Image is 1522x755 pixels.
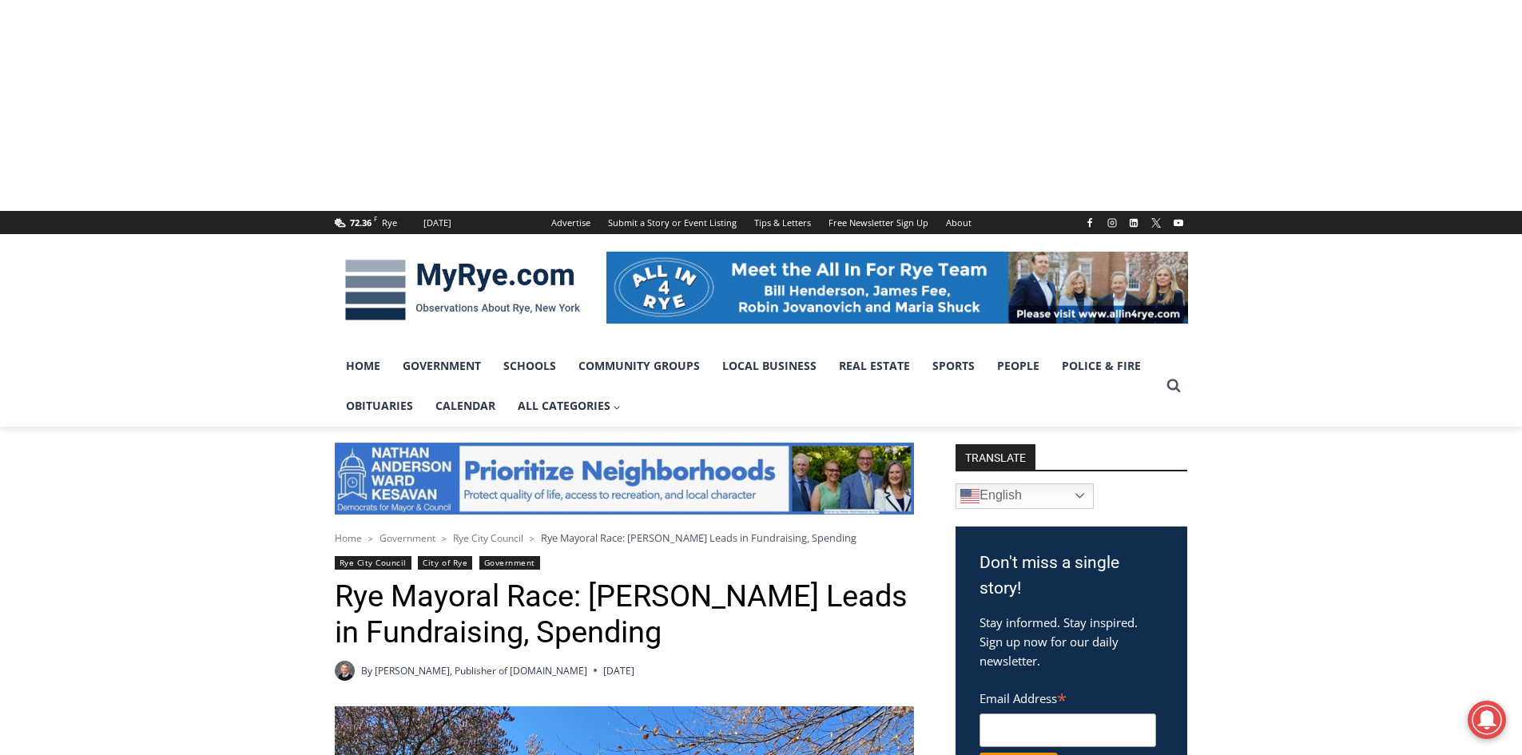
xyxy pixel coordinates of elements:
[335,578,914,651] h1: Rye Mayoral Race: [PERSON_NAME] Leads in Fundraising, Spending
[418,556,472,570] a: City of Rye
[530,533,534,544] span: >
[335,530,914,546] nav: Breadcrumbs
[391,346,492,386] a: Government
[980,550,1163,601] h3: Don't miss a single story!
[1146,213,1166,232] a: X
[599,211,745,234] a: Submit a Story or Event Listing
[479,556,540,570] a: Government
[375,664,587,678] a: [PERSON_NAME], Publisher of [DOMAIN_NAME]
[374,214,377,223] span: F
[350,217,372,228] span: 72.36
[711,346,828,386] a: Local Business
[567,346,711,386] a: Community Groups
[606,252,1188,324] img: All in for Rye
[380,531,435,545] a: Government
[1103,213,1122,232] a: Instagram
[335,661,355,681] a: Author image
[368,533,373,544] span: >
[541,530,856,545] span: Rye Mayoral Race: [PERSON_NAME] Leads in Fundraising, Spending
[986,346,1051,386] a: People
[542,211,980,234] nav: Secondary Navigation
[442,533,447,544] span: >
[828,346,921,386] a: Real Estate
[1159,372,1188,400] button: View Search Form
[921,346,986,386] a: Sports
[492,346,567,386] a: Schools
[335,346,391,386] a: Home
[1051,346,1152,386] a: Police & Fire
[335,531,362,545] a: Home
[423,216,451,230] div: [DATE]
[382,216,397,230] div: Rye
[956,444,1035,470] strong: TRANSLATE
[335,248,590,332] img: MyRye.com
[745,211,820,234] a: Tips & Letters
[980,682,1156,711] label: Email Address
[335,346,1159,427] nav: Primary Navigation
[507,386,633,426] a: All Categories
[542,211,599,234] a: Advertise
[960,487,980,506] img: en
[820,211,937,234] a: Free Newsletter Sign Up
[980,613,1163,670] p: Stay informed. Stay inspired. Sign up now for our daily newsletter.
[424,386,507,426] a: Calendar
[335,386,424,426] a: Obituaries
[956,483,1094,509] a: English
[453,531,523,545] a: Rye City Council
[1124,213,1143,232] a: Linkedin
[1169,213,1188,232] a: YouTube
[603,663,634,678] time: [DATE]
[335,556,411,570] a: Rye City Council
[518,397,622,415] span: All Categories
[937,211,980,234] a: About
[1080,213,1099,232] a: Facebook
[361,663,372,678] span: By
